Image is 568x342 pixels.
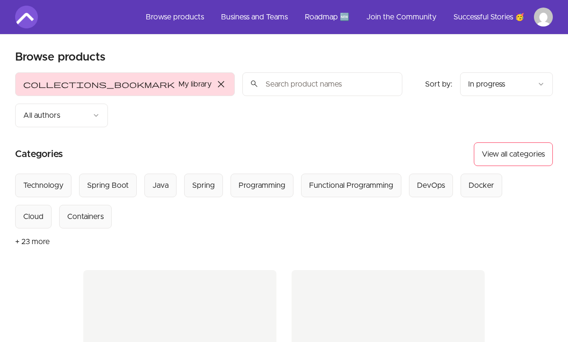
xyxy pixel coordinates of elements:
[460,72,553,96] button: Product sort options
[446,6,532,28] a: Successful Stories 🥳
[215,79,227,90] span: close
[15,142,63,166] h2: Categories
[425,80,453,88] span: Sort by:
[469,180,494,191] div: Docker
[15,50,106,65] h1: Browse products
[534,8,553,26] img: Profile image for Carlito Bowers
[15,6,38,28] img: Amigoscode logo
[309,180,393,191] div: Functional Programming
[242,72,402,96] input: Search product names
[152,180,169,191] div: Java
[23,79,175,90] span: collections_bookmark
[239,180,285,191] div: Programming
[23,211,44,222] div: Cloud
[192,180,215,191] div: Spring
[297,6,357,28] a: Roadmap 🆕
[250,77,258,90] span: search
[15,228,50,255] button: + 23 more
[474,142,553,166] button: View all categories
[15,72,235,96] button: Filter by My library
[213,6,295,28] a: Business and Teams
[67,211,104,222] div: Containers
[417,180,445,191] div: DevOps
[359,6,444,28] a: Join the Community
[23,180,63,191] div: Technology
[87,180,129,191] div: Spring Boot
[138,6,553,28] nav: Main
[15,104,108,127] button: Filter by author
[138,6,212,28] a: Browse products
